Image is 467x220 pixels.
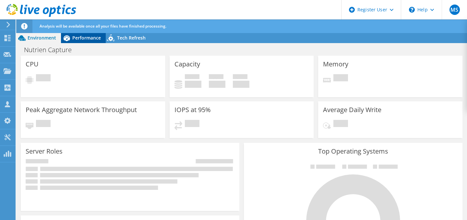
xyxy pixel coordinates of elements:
[26,148,63,155] h3: Server Roles
[185,120,199,129] span: Pending
[209,81,225,88] h4: 0 GiB
[117,35,146,41] span: Tech Refresh
[333,120,348,129] span: Pending
[185,81,201,88] h4: 0 GiB
[36,120,51,129] span: Pending
[174,106,211,113] h3: IOPS at 95%
[26,61,39,68] h3: CPU
[409,7,415,13] svg: \n
[26,106,137,113] h3: Peak Aggregate Network Throughput
[249,148,458,155] h3: Top Operating Systems
[28,35,56,41] span: Environment
[209,74,223,81] span: Free
[72,35,101,41] span: Performance
[323,106,381,113] h3: Average Daily Write
[40,23,166,29] span: Analysis will be available once all your files have finished processing.
[174,61,200,68] h3: Capacity
[36,74,51,83] span: Pending
[449,5,460,15] span: MS
[233,81,249,88] h4: 0 GiB
[233,74,247,81] span: Total
[185,74,199,81] span: Used
[21,46,82,53] h1: Nutrien Capture
[333,74,348,83] span: Pending
[323,61,348,68] h3: Memory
